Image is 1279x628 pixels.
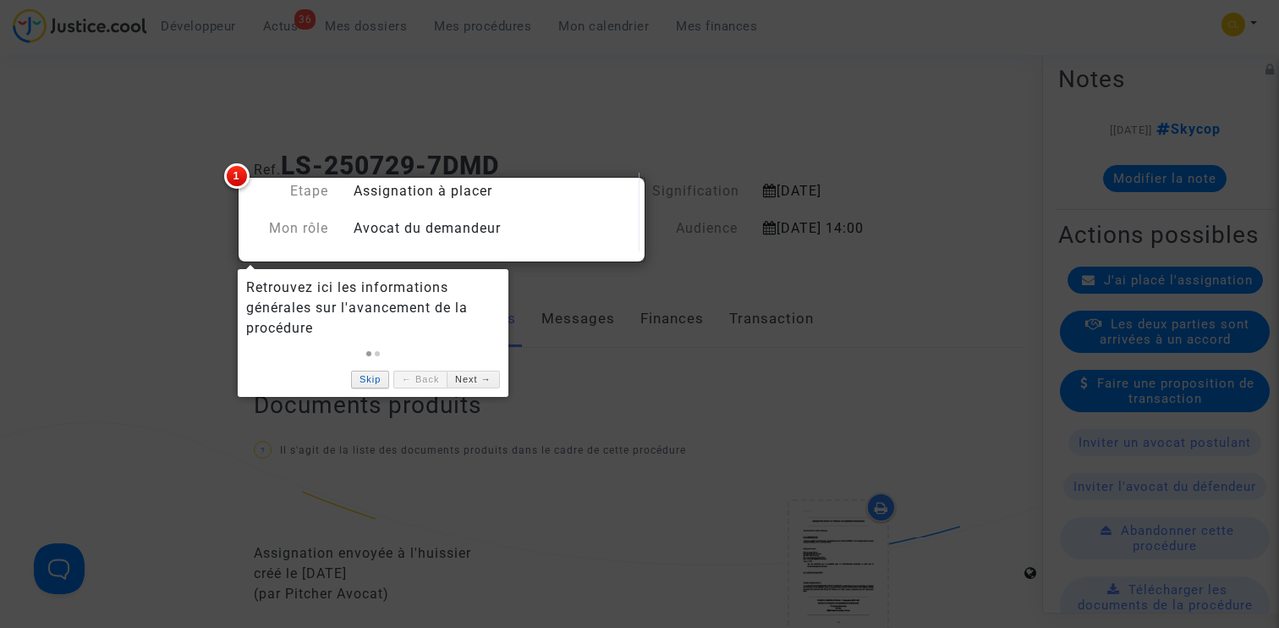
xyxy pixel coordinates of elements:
a: ← Back [393,371,447,388]
div: Avocat du demandeur [341,218,639,239]
a: Skip [351,371,389,388]
a: Next → [447,371,499,388]
span: 1 [224,163,250,189]
div: Assignation à placer [341,181,639,201]
div: Retrouvez ici les informations générales sur l'avancement de la procédure [246,278,500,339]
div: Etape [241,181,341,201]
div: Mon rôle [241,218,341,239]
